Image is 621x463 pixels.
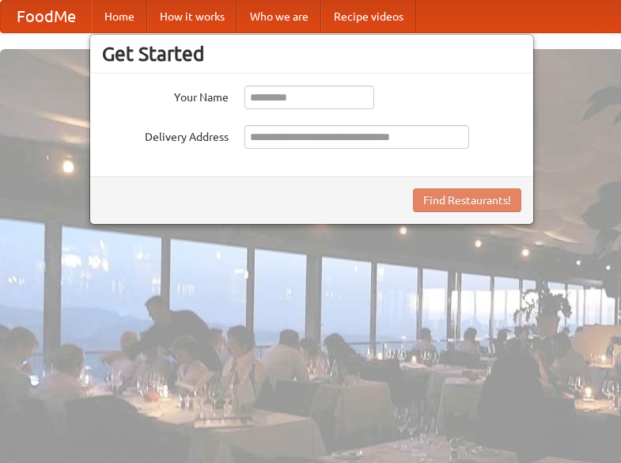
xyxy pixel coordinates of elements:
[413,188,521,212] button: Find Restaurants!
[237,1,321,32] a: Who we are
[102,125,229,145] label: Delivery Address
[321,1,416,32] a: Recipe videos
[102,42,521,66] h3: Get Started
[1,1,92,32] a: FoodMe
[92,1,147,32] a: Home
[147,1,237,32] a: How it works
[102,85,229,105] label: Your Name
